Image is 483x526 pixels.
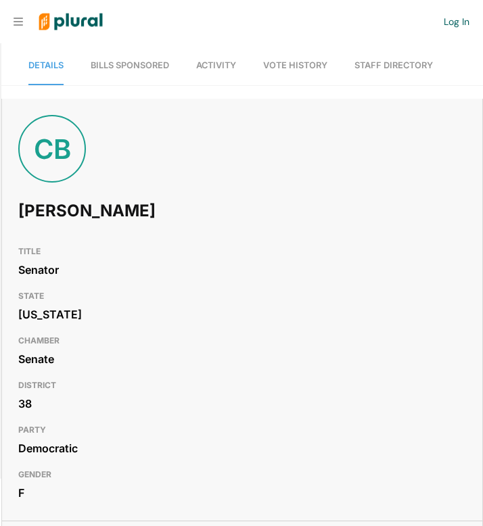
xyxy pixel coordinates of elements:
h3: STATE [18,288,466,304]
div: Senate [18,349,466,369]
div: F [18,483,466,503]
a: Activity [196,47,236,85]
div: Senator [18,260,466,280]
h3: CHAMBER [18,333,466,349]
div: [US_STATE] [18,304,466,325]
div: 38 [18,393,466,414]
div: CB [18,115,86,183]
h3: TITLE [18,243,466,260]
span: Activity [196,60,236,70]
h1: [PERSON_NAME] [18,191,287,231]
a: Log In [444,16,469,28]
a: Details [28,47,64,85]
h3: PARTY [18,422,466,438]
h3: DISTRICT [18,377,466,393]
span: Bills Sponsored [91,60,169,70]
a: Vote History [263,47,327,85]
span: Details [28,60,64,70]
a: Staff Directory [354,47,433,85]
img: Logo for Plural [28,1,113,43]
a: Bills Sponsored [91,47,169,85]
span: Vote History [263,60,327,70]
h3: GENDER [18,467,466,483]
div: Democratic [18,438,466,458]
